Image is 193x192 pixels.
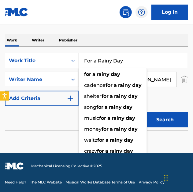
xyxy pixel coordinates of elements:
span: Mechanical Licensing Collective © 2025 [31,163,102,169]
a: Privacy Policy [139,180,165,185]
strong: day [111,71,120,77]
strong: day [128,126,138,132]
span: crazy [84,148,97,154]
div: Drag [164,169,168,187]
span: shelter [84,93,102,99]
span: money [84,126,102,132]
strong: for [99,115,106,121]
div: Work Title [9,57,64,64]
strong: for [84,71,91,77]
strong: rainy [118,82,131,88]
strong: rainy [109,148,122,154]
span: music [84,115,99,121]
strong: a [92,71,95,77]
div: Writer Name [9,76,64,83]
strong: day [132,82,142,88]
a: Public Search [120,6,132,18]
strong: day [126,115,135,121]
img: Delete Criterion [181,72,188,87]
span: song [84,104,96,110]
img: MLC Logo [5,8,28,16]
button: Search [142,112,188,127]
strong: rainy [112,115,124,121]
a: Musical Works Database Terms of Use [65,180,135,185]
strong: for [102,126,109,132]
strong: rainy [114,126,127,132]
iframe: Chat Widget [162,163,193,192]
strong: rainy [114,93,127,99]
p: Work [5,34,19,47]
span: waltz [84,137,97,143]
p: Publisher [57,34,79,47]
strong: a [105,104,108,110]
a: Need Help? [5,180,26,185]
strong: rainy [109,104,122,110]
strong: a [107,115,110,121]
strong: day [123,104,132,110]
p: Writer [30,34,46,47]
img: search [122,9,129,16]
strong: for [96,104,103,110]
img: logo [5,162,24,170]
strong: rainy [97,71,109,77]
form: Search Form [5,53,188,130]
img: 9d2ae6d4665cec9f34b9.svg [67,95,74,102]
strong: rainy [110,137,123,143]
strong: a [110,126,113,132]
strong: day [124,137,133,143]
img: help [138,9,145,16]
button: Add Criteria [5,91,79,106]
strong: for [102,93,109,99]
strong: for [97,148,104,154]
a: The MLC Website [30,180,62,185]
strong: for [106,82,113,88]
strong: a [105,148,108,154]
span: cadence [84,82,106,88]
strong: a [106,137,109,143]
strong: a [114,82,117,88]
div: Help [135,6,148,18]
strong: for [97,137,104,143]
strong: day [124,148,133,154]
a: Log In [151,5,188,20]
strong: day [128,93,138,99]
strong: a [110,93,113,99]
